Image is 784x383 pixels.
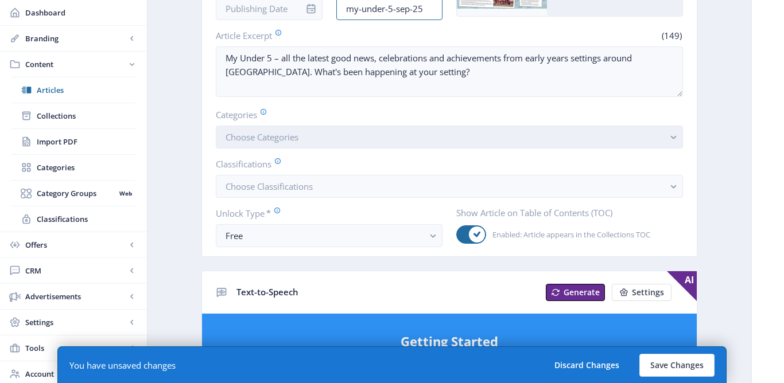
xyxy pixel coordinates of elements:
button: Settings [612,284,672,301]
nb-icon: info [305,3,317,14]
a: Articles [11,77,135,103]
span: Classifications [37,213,135,225]
span: Settings [25,316,126,328]
span: Enabled: Article appears in the Collections TOC [486,228,650,241]
span: Account [25,368,126,380]
button: Generate [546,284,605,301]
div: Free [226,229,424,243]
span: Category Groups [37,187,115,199]
a: Import PDF [11,129,135,154]
button: Discard Changes [544,354,630,377]
span: Collections [37,110,135,122]
nb-badge: Web [115,187,135,199]
button: Choose Classifications [216,175,683,198]
label: Show Article on Table of Contents (TOC) [456,207,674,218]
span: Choose Categories [226,131,298,143]
span: Branding [25,33,126,44]
span: (149) [660,30,683,41]
span: Tools [25,342,126,354]
label: Unlock Type [216,207,433,220]
a: Classifications [11,206,135,232]
a: Categories [11,155,135,180]
span: Offers [25,239,126,251]
a: Collections [11,103,135,128]
span: Articles [37,84,135,96]
button: Save Changes [639,354,715,377]
h5: Getting Started [214,332,685,350]
button: Free [216,224,443,247]
span: Advertisements [25,291,126,302]
span: Choose Classifications [226,181,313,192]
div: You have unsaved changes [69,359,176,371]
a: New page [605,284,672,301]
span: Text-to-Speech [236,286,298,298]
span: Import PDF [37,136,135,147]
span: Categories [37,162,135,173]
label: Classifications [216,158,674,170]
span: Settings [632,288,664,297]
a: New page [539,284,605,301]
span: Dashboard [25,7,138,18]
span: Generate [564,288,600,297]
a: Category GroupsWeb [11,181,135,206]
span: AI [667,271,697,301]
span: CRM [25,265,126,276]
label: Categories [216,108,674,121]
span: Content [25,58,126,70]
button: Choose Categories [216,126,683,148]
label: Article Excerpt [216,29,445,42]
